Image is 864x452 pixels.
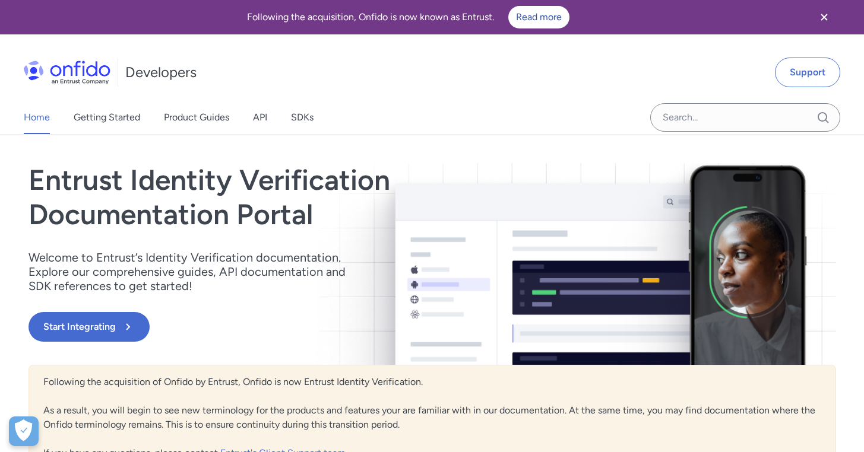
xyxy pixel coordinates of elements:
a: Home [24,101,50,134]
a: API [253,101,267,134]
button: Start Integrating [29,312,150,342]
button: Close banner [802,2,846,32]
h1: Developers [125,63,197,82]
img: Onfido Logo [24,61,110,84]
a: Support [775,58,840,87]
button: Open Preferences [9,416,39,446]
a: Product Guides [164,101,229,134]
a: Getting Started [74,101,140,134]
a: Start Integrating [29,312,594,342]
h1: Entrust Identity Verification Documentation Portal [29,163,594,231]
div: Following the acquisition, Onfido is now known as Entrust. [14,6,802,28]
input: Onfido search input field [650,103,840,132]
a: SDKs [291,101,314,134]
div: Cookie Preferences [9,416,39,446]
p: Welcome to Entrust’s Identity Verification documentation. Explore our comprehensive guides, API d... [29,250,361,293]
a: Read more [508,6,569,28]
svg: Close banner [817,10,831,24]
